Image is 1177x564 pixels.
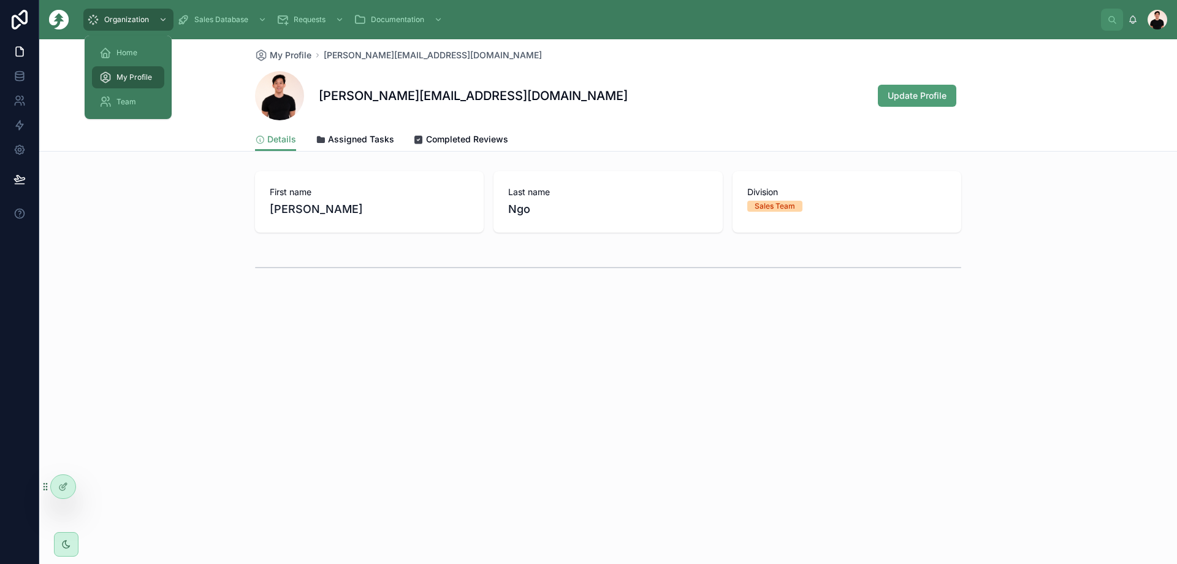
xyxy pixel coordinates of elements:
[92,91,164,113] a: Team
[270,186,469,198] span: First name
[316,128,394,153] a: Assigned Tasks
[92,66,164,88] a: My Profile
[255,49,311,61] a: My Profile
[273,9,350,31] a: Requests
[294,15,326,25] span: Requests
[173,9,273,31] a: Sales Database
[270,49,311,61] span: My Profile
[92,42,164,64] a: Home
[267,133,296,145] span: Details
[878,85,956,107] button: Update Profile
[83,9,173,31] a: Organization
[270,201,469,218] span: [PERSON_NAME]
[414,128,508,153] a: Completed Reviews
[747,186,947,198] span: Division
[116,48,137,58] span: Home
[888,90,947,102] span: Update Profile
[78,6,1101,33] div: scrollable content
[116,97,136,107] span: Team
[255,128,296,152] a: Details
[426,133,508,145] span: Completed Reviews
[328,133,394,145] span: Assigned Tasks
[194,15,248,25] span: Sales Database
[508,186,707,198] span: Last name
[508,201,707,218] span: Ngo
[116,72,152,82] span: My Profile
[104,15,149,25] span: Organization
[371,15,424,25] span: Documentation
[324,49,542,61] a: [PERSON_NAME][EMAIL_ADDRESS][DOMAIN_NAME]
[755,201,795,212] div: Sales Team
[49,10,69,29] img: App logo
[319,87,628,104] h1: [PERSON_NAME][EMAIL_ADDRESS][DOMAIN_NAME]
[350,9,449,31] a: Documentation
